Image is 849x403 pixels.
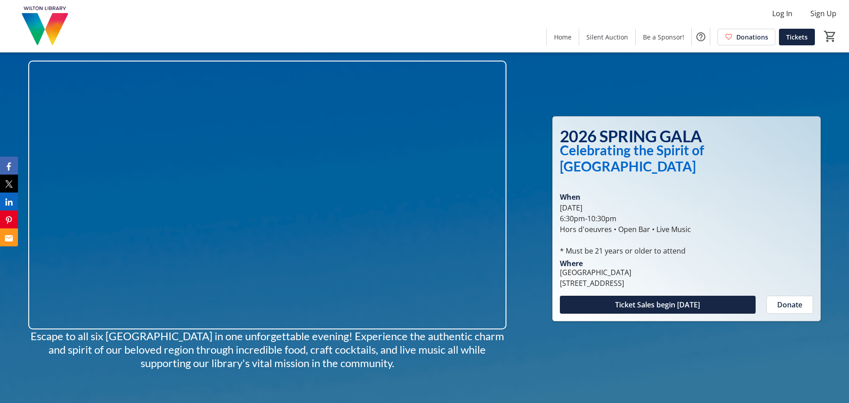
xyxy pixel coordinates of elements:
[636,29,691,45] a: Be a Sponsor!
[560,278,631,289] div: [STREET_ADDRESS]
[560,267,631,278] div: [GEOGRAPHIC_DATA]
[615,299,700,310] span: Ticket Sales begin [DATE]
[692,28,710,46] button: Help
[560,260,583,267] div: Where
[822,28,838,44] button: Cart
[5,4,85,48] img: Wilton Library's Logo
[31,329,504,369] span: Escape to all six [GEOGRAPHIC_DATA] in one unforgettable evening! Experience the authentic charm ...
[777,299,802,310] span: Donate
[560,296,756,314] button: Ticket Sales begin [DATE]
[579,29,635,45] a: Silent Auction
[554,32,572,42] span: Home
[779,29,815,45] a: Tickets
[560,192,581,202] div: When
[560,202,813,256] div: [DATE] 6:30pm-10:30pm Hors d'oeuvres • Open Bar • Live Music * Must be 21 years or older to attend
[765,6,800,21] button: Log In
[643,32,684,42] span: Be a Sponsor!
[28,61,506,329] img: Campaign CTA Media Photo
[736,32,768,42] span: Donations
[810,8,836,19] span: Sign Up
[766,296,813,314] button: Donate
[586,32,628,42] span: Silent Auction
[547,29,579,45] a: Home
[786,32,808,42] span: Tickets
[803,6,844,21] button: Sign Up
[560,126,702,146] span: 2026 SPRING GALA
[717,29,775,45] a: Donations
[560,142,707,174] sup: Celebrating the Spirit of [GEOGRAPHIC_DATA]
[772,8,792,19] span: Log In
